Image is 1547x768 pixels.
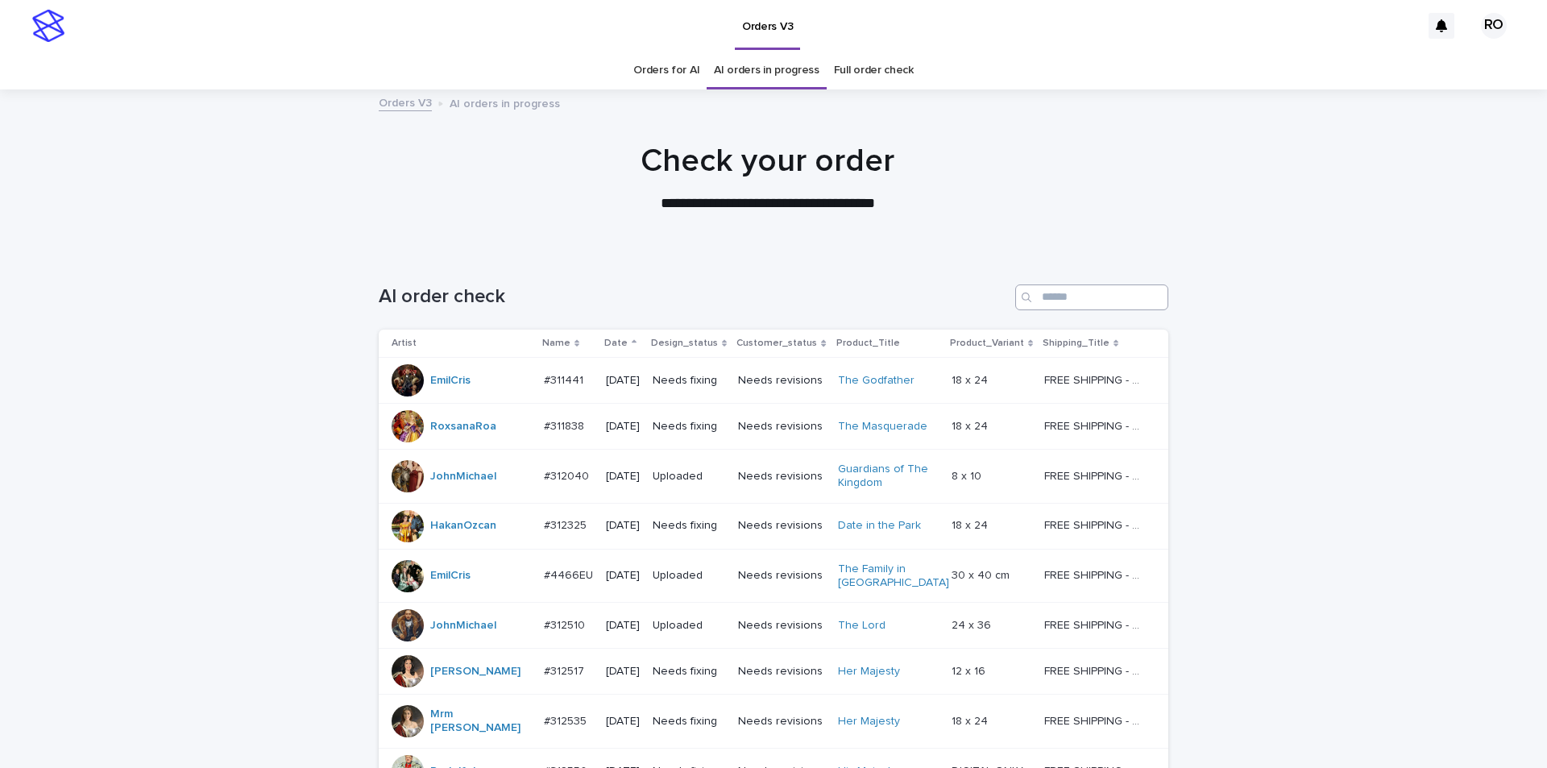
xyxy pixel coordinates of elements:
p: Uploaded [653,470,725,484]
p: 18 x 24 [952,712,991,729]
h1: Check your order [373,142,1163,181]
p: Uploaded [653,619,725,633]
a: [PERSON_NAME] [430,665,521,679]
p: 18 x 24 [952,371,991,388]
p: FREE SHIPPING - preview in 1-2 business days, after your approval delivery will take 5-10 b.d. [1044,712,1146,729]
a: The Lord [838,619,885,633]
a: JohnMichael [430,470,496,484]
a: EmilCris [430,374,471,388]
p: Needs revisions [738,470,824,484]
p: FREE SHIPPING - preview in 1-2 business days, after your approval delivery will take 5-10 b.d. [1044,371,1146,388]
p: [DATE] [606,665,640,679]
tr: HakanOzcan #312325#312325 [DATE]Needs fixingNeeds revisionsDate in the Park 18 x 2418 x 24 FREE S... [379,503,1168,549]
p: 12 x 16 [952,662,989,679]
a: Orders V3 [379,93,432,111]
p: Date [604,334,628,352]
input: Search [1015,284,1168,310]
tr: EmilCris #4466EU#4466EU [DATE]UploadedNeeds revisionsThe Family in [GEOGRAPHIC_DATA] 30 x 40 cm30... [379,549,1168,603]
p: Needs fixing [653,715,725,729]
a: Mrm [PERSON_NAME] [430,708,531,735]
p: Needs fixing [653,665,725,679]
a: Date in the Park [838,519,921,533]
p: [DATE] [606,420,640,434]
p: Name [542,334,570,352]
p: 18 x 24 [952,417,991,434]
p: 18 x 24 [952,516,991,533]
p: Artist [392,334,417,352]
p: Needs revisions [738,619,824,633]
tr: JohnMichael #312510#312510 [DATE]UploadedNeeds revisionsThe Lord 24 x 3624 x 36 FREE SHIPPING - p... [379,603,1168,649]
p: 24 x 36 [952,616,994,633]
p: Customer_status [736,334,817,352]
p: [DATE] [606,715,640,729]
p: #312510 [544,616,588,633]
a: RoxsanaRoa [430,420,496,434]
p: Shipping_Title [1043,334,1109,352]
p: [DATE] [606,569,640,583]
p: Needs revisions [738,519,824,533]
a: The Masquerade [838,420,927,434]
p: #4466EU [544,566,596,583]
p: #312040 [544,467,592,484]
tr: JohnMichael #312040#312040 [DATE]UploadedNeeds revisionsGuardians of The Kingdom 8 x 108 x 10 FRE... [379,450,1168,504]
p: FREE SHIPPING - preview in 1-2 business days, after your approval delivery will take 5-10 b.d. [1044,616,1146,633]
a: AI orders in progress [714,52,819,89]
h1: AI order check [379,285,1009,309]
p: Needs fixing [653,519,725,533]
a: Full order check [834,52,914,89]
p: FREE SHIPPING - preview in 1-2 business days, after your approval delivery will take 5-10 b.d. [1044,467,1146,484]
p: #311441 [544,371,587,388]
a: EmilCris [430,569,471,583]
tr: RoxsanaRoa #311838#311838 [DATE]Needs fixingNeeds revisionsThe Masquerade 18 x 2418 x 24 FREE SHI... [379,404,1168,450]
tr: Mrm [PERSON_NAME] #312535#312535 [DATE]Needs fixingNeeds revisionsHer Majesty 18 x 2418 x 24 FREE... [379,695,1168,749]
a: Her Majesty [838,715,900,729]
p: [DATE] [606,470,640,484]
p: [DATE] [606,519,640,533]
p: Product_Variant [950,334,1024,352]
p: FREE SHIPPING - preview in 1-2 business days, after your approval delivery will take 5-10 b.d. [1044,417,1146,434]
p: 30 x 40 cm [952,566,1013,583]
p: #312535 [544,712,590,729]
p: #312325 [544,516,590,533]
p: Product_Title [836,334,900,352]
p: Needs revisions [738,569,824,583]
a: The Family in [GEOGRAPHIC_DATA] [838,563,949,590]
a: Her Majesty [838,665,900,679]
a: Orders for AI [633,52,699,89]
p: Needs revisions [738,665,824,679]
a: Guardians of The Kingdom [838,463,939,490]
p: FREE SHIPPING - preview in 1-2 business days, after your approval delivery will take 6-10 busines... [1044,566,1146,583]
p: Needs fixing [653,374,725,388]
a: The Godfather [838,374,915,388]
p: FREE SHIPPING - preview in 1-2 business days, after your approval delivery will take 5-10 b.d. [1044,516,1146,533]
p: AI orders in progress [450,93,560,111]
a: JohnMichael [430,619,496,633]
div: RO [1481,13,1507,39]
p: #312517 [544,662,587,679]
tr: [PERSON_NAME] #312517#312517 [DATE]Needs fixingNeeds revisionsHer Majesty 12 x 1612 x 16 FREE SHI... [379,649,1168,695]
p: [DATE] [606,374,640,388]
p: 8 x 10 [952,467,985,484]
p: [DATE] [606,619,640,633]
p: Design_status [651,334,718,352]
p: Needs revisions [738,420,824,434]
tr: EmilCris #311441#311441 [DATE]Needs fixingNeeds revisionsThe Godfather 18 x 2418 x 24 FREE SHIPPI... [379,358,1168,404]
a: HakanOzcan [430,519,496,533]
img: stacker-logo-s-only.png [32,10,64,42]
p: Uploaded [653,569,725,583]
p: Needs revisions [738,715,824,729]
p: #311838 [544,417,587,434]
p: Needs fixing [653,420,725,434]
p: Needs revisions [738,374,824,388]
p: FREE SHIPPING - preview in 1-2 business days, after your approval delivery will take 5-10 b.d. [1044,662,1146,679]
